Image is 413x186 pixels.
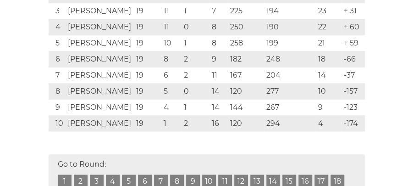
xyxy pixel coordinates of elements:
td: -174 [341,115,364,131]
td: 7 [209,3,228,19]
td: -37 [341,67,364,83]
td: 1 [182,35,209,51]
td: [PERSON_NAME] [66,99,134,115]
td: 5 [161,83,182,99]
td: 19 [134,19,161,35]
td: 10 [161,35,182,51]
td: 14 [209,99,228,115]
td: 19 [134,99,161,115]
td: 2 [182,115,209,131]
td: 225 [228,3,264,19]
td: 23 [316,3,341,19]
td: 1 [182,99,209,115]
td: [PERSON_NAME] [66,35,134,51]
td: 258 [228,35,264,51]
td: 199 [264,35,316,51]
td: 1 [161,115,182,131]
td: 2 [182,51,209,67]
td: 250 [228,19,264,35]
td: [PERSON_NAME] [66,115,134,131]
td: 19 [134,51,161,67]
td: 190 [264,19,316,35]
td: 19 [134,115,161,131]
td: 6 [49,51,66,67]
td: 19 [134,83,161,99]
td: + 60 [341,19,364,35]
td: [PERSON_NAME] [66,19,134,35]
td: 9 [49,99,66,115]
td: 19 [134,35,161,51]
td: 182 [228,51,264,67]
td: 14 [316,67,341,83]
td: 19 [134,67,161,83]
td: 248 [264,51,316,67]
td: 4 [49,19,66,35]
td: 4 [316,115,341,131]
td: 0 [182,19,209,35]
td: 204 [264,67,316,83]
td: [PERSON_NAME] [66,3,134,19]
td: -66 [341,51,364,67]
td: [PERSON_NAME] [66,83,134,99]
td: 167 [228,67,264,83]
td: 22 [316,19,341,35]
td: 277 [264,83,316,99]
td: 1 [182,3,209,19]
td: 194 [264,3,316,19]
td: 11 [209,67,228,83]
td: 267 [264,99,316,115]
td: 3 [49,3,66,19]
td: 11 [161,3,182,19]
td: 11 [161,19,182,35]
td: -157 [341,83,364,99]
td: 18 [316,51,341,67]
td: 8 [209,19,228,35]
td: 0 [182,83,209,99]
td: 120 [228,83,264,99]
td: 14 [209,83,228,99]
td: 2 [182,67,209,83]
td: -123 [341,99,364,115]
td: 10 [316,83,341,99]
td: 4 [161,99,182,115]
td: 8 [209,35,228,51]
td: 294 [264,115,316,131]
td: [PERSON_NAME] [66,51,134,67]
td: 9 [209,51,228,67]
td: [PERSON_NAME] [66,67,134,83]
td: 19 [134,3,161,19]
td: 6 [161,67,182,83]
td: 5 [49,35,66,51]
td: 8 [161,51,182,67]
td: 7 [49,67,66,83]
td: 144 [228,99,264,115]
td: 9 [316,99,341,115]
td: + 31 [341,3,364,19]
td: 10 [49,115,66,131]
td: 8 [49,83,66,99]
td: + 59 [341,35,364,51]
td: 120 [228,115,264,131]
td: 21 [316,35,341,51]
td: 16 [209,115,228,131]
